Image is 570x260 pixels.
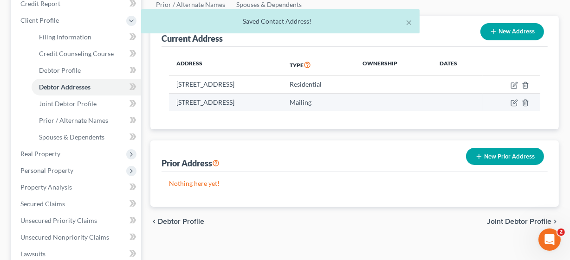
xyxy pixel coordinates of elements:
[158,218,204,225] span: Debtor Profile
[20,233,109,241] span: Unsecured Nonpriority Claims
[39,33,91,41] span: Filing Information
[39,50,114,57] span: Credit Counseling Course
[466,148,544,165] button: New Prior Address
[20,200,65,208] span: Secured Claims
[162,33,223,44] div: Current Address
[20,183,72,191] span: Property Analysis
[13,212,141,229] a: Unsecured Priority Claims
[32,45,141,62] a: Credit Counseling Course
[39,66,81,74] span: Debtor Profile
[169,179,540,188] p: Nothing here yet!
[487,218,559,225] button: Joint Debtor Profile chevron_right
[20,216,97,224] span: Unsecured Priority Claims
[487,218,551,225] span: Joint Debtor Profile
[150,218,158,225] i: chevron_left
[551,218,559,225] i: chevron_right
[39,100,97,108] span: Joint Debtor Profile
[13,179,141,196] a: Property Analysis
[162,158,220,169] div: Prior Address
[538,228,561,251] iframe: Intercom live chat
[282,76,355,93] td: Residential
[32,112,141,129] a: Prior / Alternate Names
[150,218,204,225] button: chevron_left Debtor Profile
[149,17,412,26] div: Saved Contact Address!
[32,129,141,146] a: Spouses & Dependents
[32,95,141,112] a: Joint Debtor Profile
[39,116,108,124] span: Prior / Alternate Names
[39,133,104,141] span: Spouses & Dependents
[20,166,73,174] span: Personal Property
[32,79,141,95] a: Debtor Addresses
[39,83,91,91] span: Debtor Addresses
[406,17,412,28] button: ×
[13,229,141,246] a: Unsecured Nonpriority Claims
[432,54,483,76] th: Dates
[169,76,282,93] td: [STREET_ADDRESS]
[13,196,141,212] a: Secured Claims
[20,150,60,158] span: Real Property
[557,228,565,236] span: 2
[32,62,141,79] a: Debtor Profile
[169,54,282,76] th: Address
[355,54,432,76] th: Ownership
[20,250,45,258] span: Lawsuits
[282,93,355,111] td: Mailing
[282,54,355,76] th: Type
[169,93,282,111] td: [STREET_ADDRESS]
